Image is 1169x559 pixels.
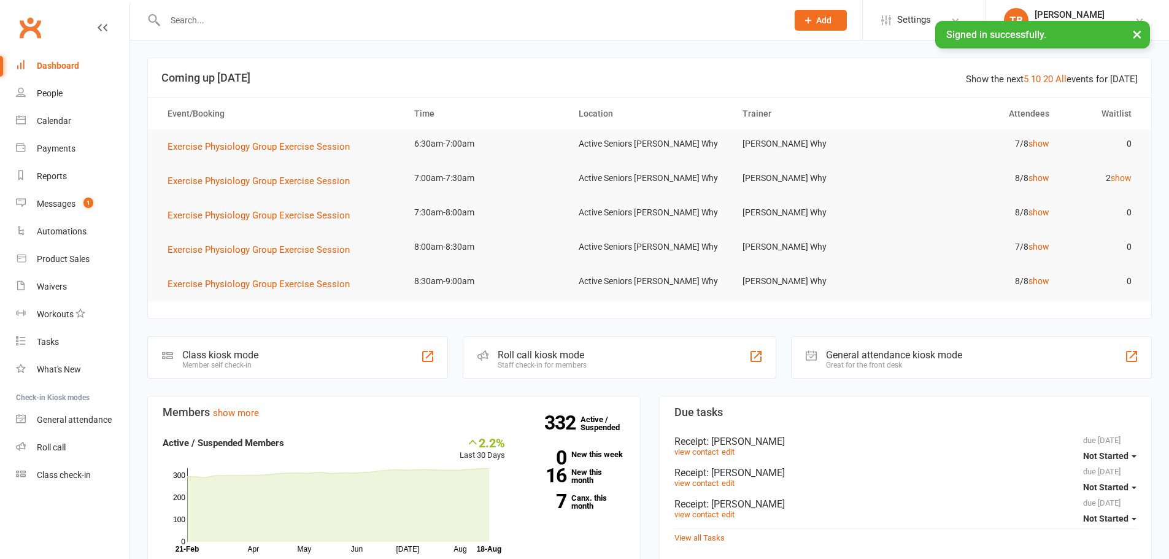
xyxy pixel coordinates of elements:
[1031,74,1041,85] a: 10
[674,447,719,457] a: view contact
[568,129,732,158] td: Active Seniors [PERSON_NAME] Why
[1060,267,1143,296] td: 0
[1060,129,1143,158] td: 0
[674,510,719,519] a: view contact
[37,171,67,181] div: Reports
[168,210,350,221] span: Exercise Physiology Group Exercise Session
[1083,507,1136,530] button: Not Started
[568,233,732,261] td: Active Seniors [PERSON_NAME] Why
[403,98,568,129] th: Time
[168,242,358,257] button: Exercise Physiology Group Exercise Session
[795,10,847,31] button: Add
[1028,173,1049,183] a: show
[168,244,350,255] span: Exercise Physiology Group Exercise Session
[523,450,625,458] a: 0New this week
[161,72,1138,84] h3: Coming up [DATE]
[706,467,785,479] span: : [PERSON_NAME]
[16,406,129,434] a: General attendance kiosk mode
[168,279,350,290] span: Exercise Physiology Group Exercise Session
[674,467,1137,479] div: Receipt
[674,479,719,488] a: view contact
[37,309,74,319] div: Workouts
[16,135,129,163] a: Payments
[403,198,568,227] td: 7:30am-8:00am
[1043,74,1053,85] a: 20
[826,361,962,369] div: Great for the front desk
[674,498,1137,510] div: Receipt
[213,407,259,418] a: show more
[731,164,896,193] td: [PERSON_NAME] Why
[37,88,63,98] div: People
[1083,476,1136,498] button: Not Started
[523,494,625,510] a: 7Canx. this month
[674,406,1137,418] h3: Due tasks
[37,61,79,71] div: Dashboard
[168,208,358,223] button: Exercise Physiology Group Exercise Session
[706,498,785,510] span: : [PERSON_NAME]
[161,12,779,29] input: Search...
[16,218,129,245] a: Automations
[168,141,350,152] span: Exercise Physiology Group Exercise Session
[16,52,129,80] a: Dashboard
[460,436,505,462] div: Last 30 Days
[896,198,1060,227] td: 8/8
[896,233,1060,261] td: 7/8
[1083,482,1128,492] span: Not Started
[37,337,59,347] div: Tasks
[1083,445,1136,467] button: Not Started
[1028,276,1049,286] a: show
[523,468,625,484] a: 16New this month
[168,174,358,188] button: Exercise Physiology Group Exercise Session
[37,199,75,209] div: Messages
[731,267,896,296] td: [PERSON_NAME] Why
[182,349,258,361] div: Class kiosk mode
[523,492,566,511] strong: 7
[1060,198,1143,227] td: 0
[37,282,67,291] div: Waivers
[568,98,732,129] th: Location
[731,198,896,227] td: [PERSON_NAME] Why
[403,233,568,261] td: 8:00am-8:30am
[182,361,258,369] div: Member self check-in
[37,116,71,126] div: Calendar
[1024,74,1028,85] a: 5
[1083,451,1128,461] span: Not Started
[168,175,350,187] span: Exercise Physiology Group Exercise Session
[674,533,725,542] a: View all Tasks
[168,277,358,291] button: Exercise Physiology Group Exercise Session
[568,267,732,296] td: Active Seniors [PERSON_NAME] Why
[826,349,962,361] div: General attendance kiosk mode
[523,449,566,467] strong: 0
[37,364,81,374] div: What's New
[896,267,1060,296] td: 8/8
[37,226,87,236] div: Automations
[544,414,581,432] strong: 332
[16,461,129,489] a: Class kiosk mode
[460,436,505,449] div: 2.2%
[16,190,129,218] a: Messages 1
[83,198,93,208] span: 1
[16,301,129,328] a: Workouts
[1111,173,1132,183] a: show
[523,466,566,485] strong: 16
[816,15,831,25] span: Add
[37,470,91,480] div: Class check-in
[156,98,403,129] th: Event/Booking
[731,98,896,129] th: Trainer
[37,415,112,425] div: General attendance
[1028,242,1049,252] a: show
[16,163,129,190] a: Reports
[168,139,358,154] button: Exercise Physiology Group Exercise Session
[498,349,587,361] div: Roll call kiosk mode
[1083,514,1128,523] span: Not Started
[1060,233,1143,261] td: 0
[568,164,732,193] td: Active Seniors [PERSON_NAME] Why
[722,447,735,457] a: edit
[498,361,587,369] div: Staff check-in for members
[722,479,735,488] a: edit
[1060,164,1143,193] td: 2
[896,129,1060,158] td: 7/8
[16,356,129,384] a: What's New
[1028,207,1049,217] a: show
[896,164,1060,193] td: 8/8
